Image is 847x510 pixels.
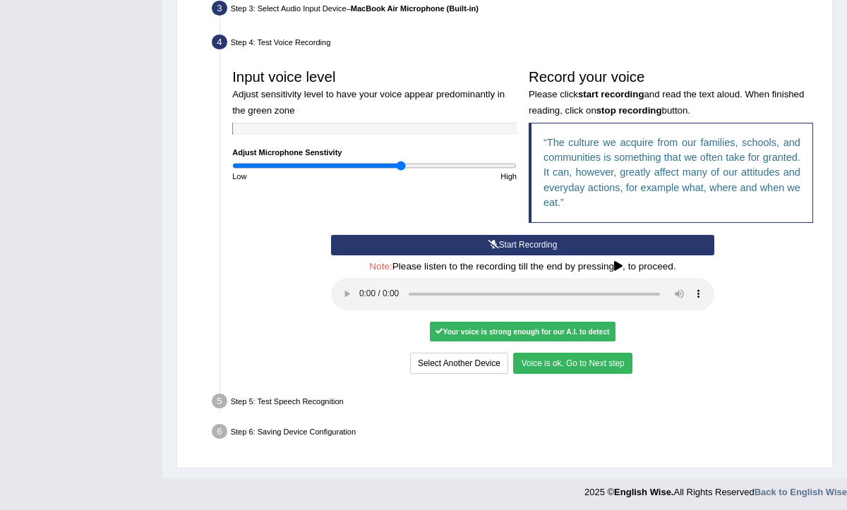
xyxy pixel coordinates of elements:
[232,89,505,115] small: Adjust sensitivity level to have your voice appear predominantly in the green zone
[596,105,662,116] b: stop recording
[347,4,479,13] span: –
[369,261,392,272] span: Note:
[375,171,523,182] div: High
[232,69,517,116] h3: Input voice level
[529,69,813,116] h3: Record your voice
[410,353,508,373] button: Select Another Device
[207,390,827,416] div: Step 5: Test Speech Recognition
[578,89,644,99] b: start recording
[430,322,615,341] div: Your voice is strong enough for our A.I. to detect
[529,89,804,115] small: Please click and read the text aloud. When finished reading, click on button.
[232,147,342,158] label: Adjust Microphone Senstivity
[331,235,714,255] button: Start Recording
[351,4,479,13] b: MacBook Air Microphone (Built-in)
[513,353,632,373] button: Voice is ok. Go to Next step
[755,487,847,497] a: Back to English Wise
[207,420,827,447] div: Step 6: Saving Device Configuration
[614,487,673,497] strong: English Wise.
[331,262,714,272] h4: Please listen to the recording till the end by pressing , to proceed.
[227,171,375,182] div: Low
[584,478,847,499] div: 2025 © All Rights Reserved
[207,31,827,57] div: Step 4: Test Voice Recording
[543,137,800,208] q: The culture we acquire from our families, schools, and communities is something that we often tak...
